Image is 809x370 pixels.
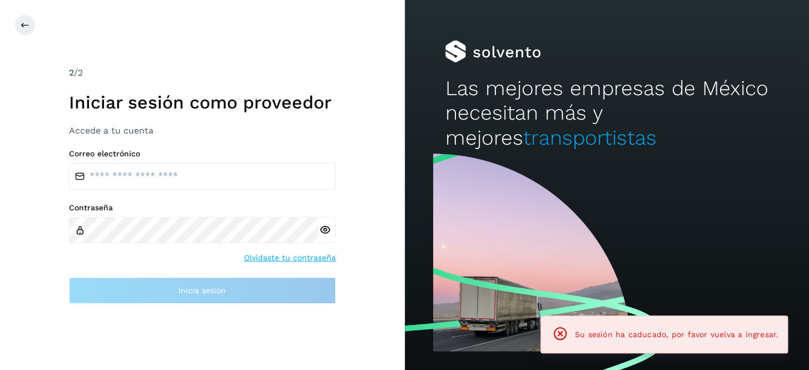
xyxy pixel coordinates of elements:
[244,252,336,264] a: Olvidaste tu contraseña
[69,125,336,136] h3: Accede a tu cuenta
[69,66,336,80] div: /2
[445,76,768,150] h2: Las mejores empresas de México necesitan más y mejores
[523,126,656,150] span: transportistas
[69,92,336,113] h1: Iniciar sesión como proveedor
[69,149,336,159] label: Correo electrónico
[69,67,74,78] span: 2
[178,287,226,294] span: Inicia sesión
[575,330,778,339] span: Su sesión ha caducado, por favor vuelva a ingresar.
[69,203,336,213] label: Contraseña
[69,277,336,304] button: Inicia sesión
